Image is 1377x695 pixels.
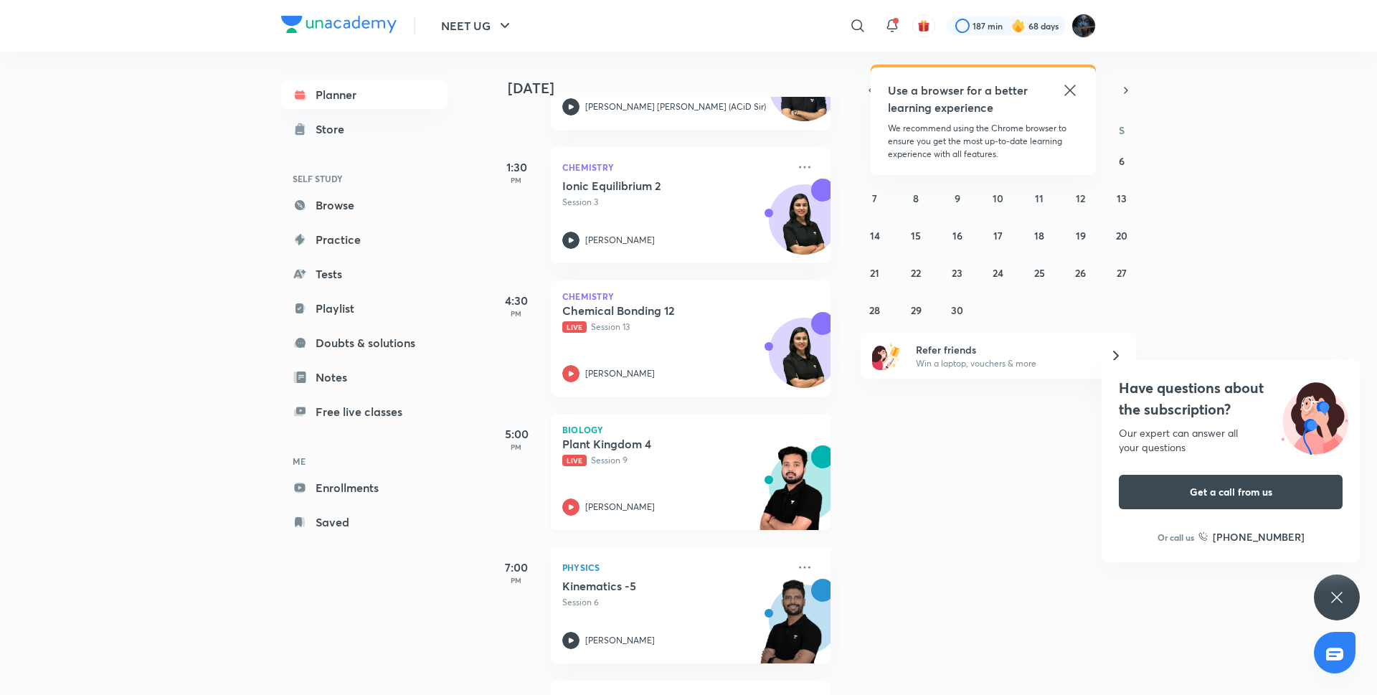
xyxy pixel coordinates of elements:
[1110,224,1133,247] button: September 20, 2025
[869,303,880,317] abbr: September 28, 2025
[1119,377,1343,420] h4: Have questions about the subscription?
[1076,192,1085,205] abbr: September 12, 2025
[281,16,397,33] img: Company Logo
[1158,531,1194,544] p: Or call us
[955,192,960,205] abbr: September 9, 2025
[562,425,819,434] p: Biology
[562,321,787,334] p: Session 13
[1035,192,1044,205] abbr: September 11, 2025
[752,445,831,544] img: unacademy
[752,579,831,678] img: unacademy
[946,224,969,247] button: September 16, 2025
[1011,19,1026,33] img: streak
[1119,154,1125,168] abbr: September 6, 2025
[1119,426,1343,455] div: Our expert can answer all your questions
[432,11,522,40] button: NEET UG
[1110,186,1133,209] button: September 13, 2025
[562,437,741,451] h5: Plant Kingdom 4
[281,115,448,143] a: Store
[770,192,838,261] img: Avatar
[952,229,962,242] abbr: September 16, 2025
[562,196,787,209] p: Session 3
[916,342,1092,357] h6: Refer friends
[987,186,1010,209] button: September 10, 2025
[562,559,787,576] p: Physics
[1119,123,1125,137] abbr: Saturday
[562,292,819,301] p: Chemistry
[911,303,922,317] abbr: September 29, 2025
[585,100,766,113] p: [PERSON_NAME] [PERSON_NAME] (ACiD Sir)
[993,266,1003,280] abbr: September 24, 2025
[585,367,655,380] p: [PERSON_NAME]
[281,508,448,536] a: Saved
[913,192,919,205] abbr: September 8, 2025
[281,166,448,191] h6: SELF STUDY
[1119,475,1343,509] button: Get a call from us
[316,120,353,138] div: Store
[1117,192,1127,205] abbr: September 13, 2025
[1028,224,1051,247] button: September 18, 2025
[585,634,655,647] p: [PERSON_NAME]
[904,224,927,247] button: September 15, 2025
[770,326,838,394] img: Avatar
[1110,261,1133,284] button: September 27, 2025
[993,192,1003,205] abbr: September 10, 2025
[488,576,545,585] p: PM
[585,234,655,247] p: [PERSON_NAME]
[917,19,930,32] img: avatar
[562,455,587,466] span: Live
[1034,266,1045,280] abbr: September 25, 2025
[562,303,741,318] h5: Chemical Bonding 12
[562,596,787,609] p: Session 6
[281,449,448,473] h6: ME
[916,357,1092,370] p: Win a laptop, vouchers & more
[1069,224,1092,247] button: September 19, 2025
[562,159,787,176] p: Chemistry
[1116,229,1127,242] abbr: September 20, 2025
[872,192,877,205] abbr: September 7, 2025
[281,16,397,37] a: Company Logo
[1034,229,1044,242] abbr: September 18, 2025
[562,454,787,467] p: Session 9
[993,229,1003,242] abbr: September 17, 2025
[562,321,587,333] span: Live
[281,191,448,219] a: Browse
[1028,261,1051,284] button: September 25, 2025
[1069,261,1092,284] button: September 26, 2025
[1198,529,1305,544] a: [PHONE_NUMBER]
[1076,229,1086,242] abbr: September 19, 2025
[281,260,448,288] a: Tests
[488,443,545,451] p: PM
[863,261,886,284] button: September 21, 2025
[904,186,927,209] button: September 8, 2025
[281,328,448,357] a: Doubts & solutions
[281,363,448,392] a: Notes
[946,298,969,321] button: September 30, 2025
[281,397,448,426] a: Free live classes
[946,261,969,284] button: September 23, 2025
[1110,149,1133,172] button: September 6, 2025
[863,224,886,247] button: September 14, 2025
[488,309,545,318] p: PM
[488,176,545,184] p: PM
[281,225,448,254] a: Practice
[912,14,935,37] button: avatar
[1028,186,1051,209] button: September 11, 2025
[888,122,1079,161] p: We recommend using the Chrome browser to ensure you get the most up-to-date learning experience w...
[987,261,1010,284] button: September 24, 2025
[870,266,879,280] abbr: September 21, 2025
[281,473,448,502] a: Enrollments
[951,303,963,317] abbr: September 30, 2025
[952,266,962,280] abbr: September 23, 2025
[1213,529,1305,544] h6: [PHONE_NUMBER]
[562,579,741,593] h5: Kinematics -5
[488,159,545,176] h5: 1:30
[1069,186,1092,209] button: September 12, 2025
[904,298,927,321] button: September 29, 2025
[863,298,886,321] button: September 28, 2025
[562,179,741,193] h5: Ionic Equilibrium 2
[911,229,921,242] abbr: September 15, 2025
[508,80,845,97] h4: [DATE]
[872,341,901,370] img: referral
[888,82,1031,116] h5: Use a browser for a better learning experience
